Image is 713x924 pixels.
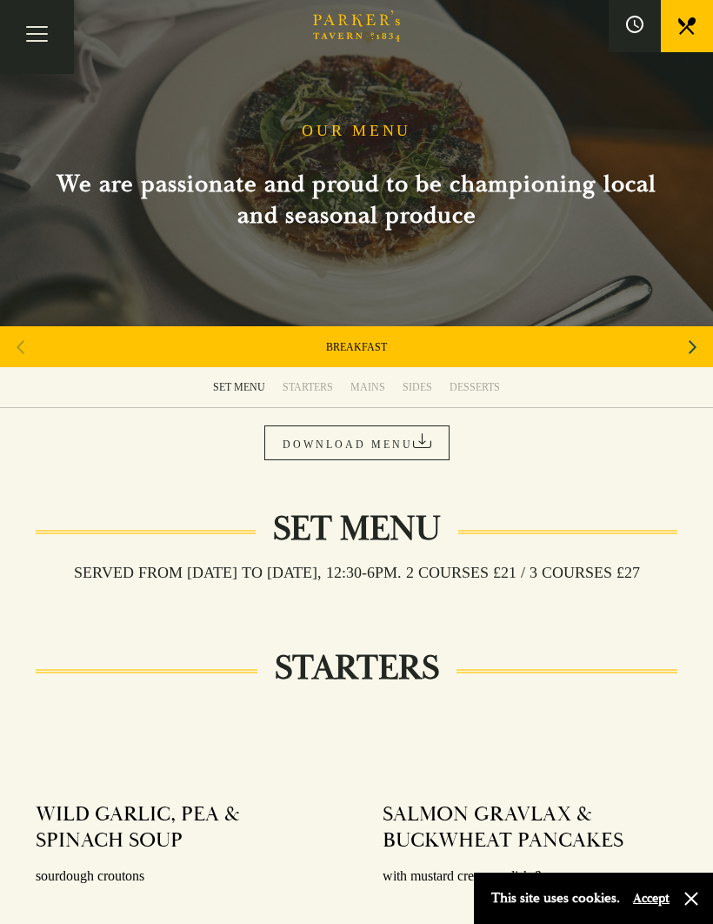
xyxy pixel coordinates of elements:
[302,122,411,141] h1: OUR MENU
[441,367,509,407] a: DESSERTS
[264,425,450,460] a: DOWNLOAD MENU
[491,886,620,911] p: This site uses cookies.
[36,801,313,854] h4: WILD GARLIC, PEA & SPINACH SOUP
[383,864,677,889] p: with mustard cream, radish & capers
[213,380,265,394] div: SET MENU
[257,647,456,689] h2: STARTERS
[683,890,700,907] button: Close and accept
[350,380,385,394] div: MAINS
[394,367,441,407] a: SIDES
[57,563,657,582] h3: Served from [DATE] to [DATE], 12:30-6pm. 2 COURSES £21 / 3 COURSES £27
[633,890,670,907] button: Accept
[326,340,387,354] a: BREAKFAST
[256,508,458,550] h2: Set Menu
[35,169,678,231] h2: We are passionate and proud to be championing local and seasonal produce
[274,367,342,407] a: STARTERS
[681,328,704,366] div: Next slide
[283,380,333,394] div: STARTERS
[342,367,394,407] a: MAINS
[36,864,330,889] p: sourdough croutons
[383,801,660,854] h4: SALMON GRAVLAX & BUCKWHEAT PANCAKES
[403,380,432,394] div: SIDES
[204,367,274,407] a: SET MENU
[450,380,500,394] div: DESSERTS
